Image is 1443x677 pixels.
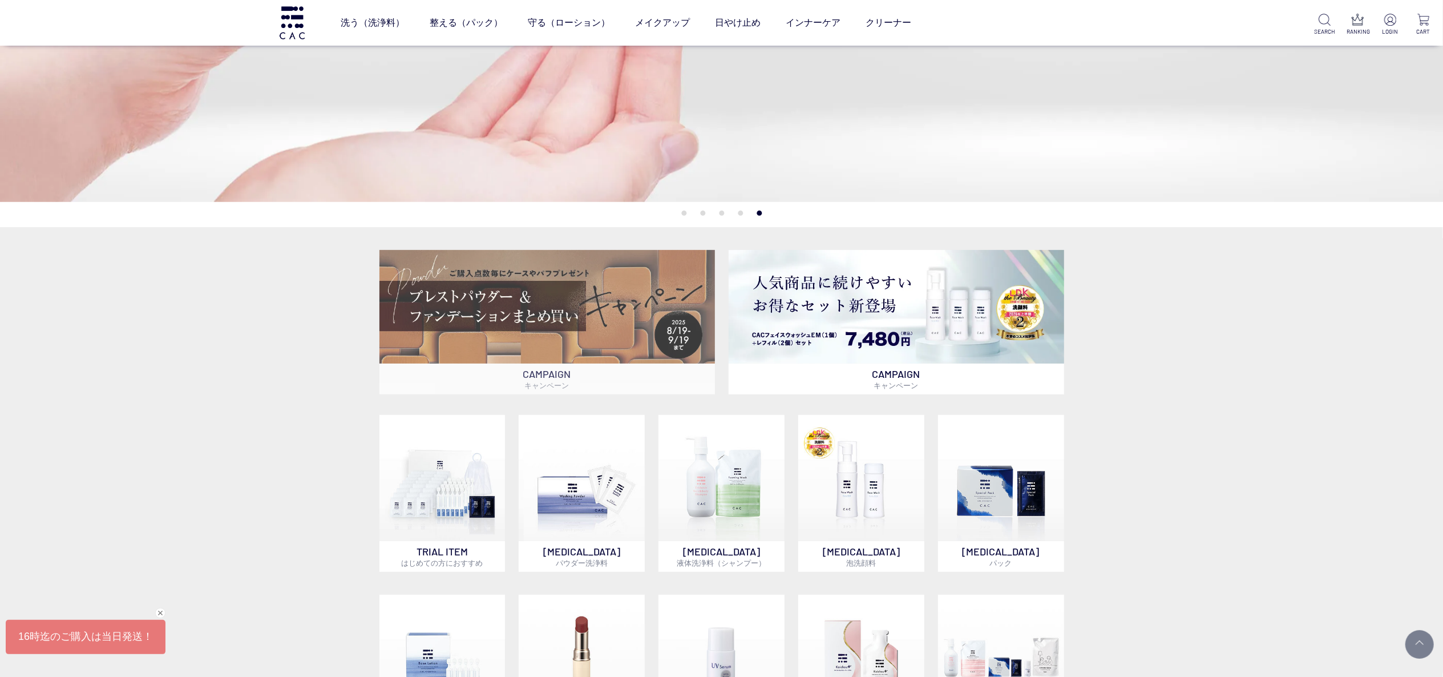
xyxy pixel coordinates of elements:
p: SEARCH [1314,27,1335,36]
button: 2 of 5 [700,211,705,216]
a: [MEDICAL_DATA]パウダー洗浄料 [519,415,645,572]
button: 3 of 5 [719,211,724,216]
a: CART [1413,14,1434,36]
a: RANKING [1347,14,1368,36]
span: キャンペーン [874,381,919,390]
img: トライアルセット [379,415,506,541]
span: パック [990,558,1012,567]
p: [MEDICAL_DATA] [938,541,1064,572]
p: [MEDICAL_DATA] [798,541,924,572]
p: TRIAL ITEM [379,541,506,572]
a: [MEDICAL_DATA]パック [938,415,1064,572]
span: 液体洗浄料（シャンプー） [677,558,766,567]
a: 泡洗顔料 [MEDICAL_DATA]泡洗顔料 [798,415,924,572]
button: 5 of 5 [757,211,762,216]
button: 4 of 5 [738,211,743,216]
a: フェイスウォッシュ＋レフィル2個セット フェイスウォッシュ＋レフィル2個セット CAMPAIGNキャンペーン [729,250,1064,394]
p: CART [1413,27,1434,36]
p: CAMPAIGN [379,364,715,394]
button: 1 of 5 [681,211,686,216]
span: パウダー洗浄料 [556,558,608,567]
img: 泡洗顔料 [798,415,924,541]
a: 整える（パック） [430,7,503,39]
a: 洗う（洗浄料） [341,7,405,39]
a: 日やけ止め [715,7,761,39]
a: SEARCH [1314,14,1335,36]
a: トライアルセット TRIAL ITEMはじめての方におすすめ [379,415,506,572]
a: インナーケア [786,7,840,39]
a: ベースメイクキャンペーン ベースメイクキャンペーン CAMPAIGNキャンペーン [379,250,715,394]
a: 守る（ローション） [528,7,610,39]
span: 泡洗顔料 [846,558,876,567]
a: メイクアップ [635,7,690,39]
p: LOGIN [1380,27,1401,36]
span: キャンペーン [525,381,569,390]
a: [MEDICAL_DATA]液体洗浄料（シャンプー） [658,415,785,572]
a: クリーナー [866,7,911,39]
img: logo [278,6,306,39]
p: [MEDICAL_DATA] [658,541,785,572]
a: LOGIN [1380,14,1401,36]
p: [MEDICAL_DATA] [519,541,645,572]
p: CAMPAIGN [729,364,1064,394]
img: フェイスウォッシュ＋レフィル2個セット [729,250,1064,364]
span: はじめての方におすすめ [401,558,483,567]
img: ベースメイクキャンペーン [379,250,715,364]
p: RANKING [1347,27,1368,36]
